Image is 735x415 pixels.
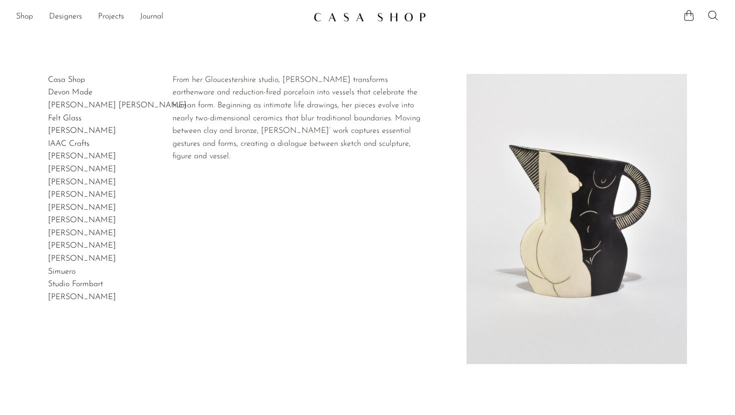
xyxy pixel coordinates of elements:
a: [PERSON_NAME] [48,165,116,173]
a: Shop [16,10,33,23]
img: Jude Jelfs [466,74,687,365]
a: [PERSON_NAME] [48,255,116,263]
a: Journal [140,10,163,23]
a: Designers [49,10,82,23]
a: [PERSON_NAME] [48,204,116,212]
a: [PERSON_NAME] [48,178,116,186]
a: [PERSON_NAME] [48,152,116,160]
a: Casa Shop [48,76,85,84]
div: From her Gloucestershire studio, [PERSON_NAME] transforms earthenware and reduction-fired porcela... [172,74,430,163]
ul: NEW HEADER MENU [16,8,305,25]
a: Projects [98,10,124,23]
a: [PERSON_NAME] [48,293,116,301]
a: [PERSON_NAME] [PERSON_NAME] [48,101,186,109]
a: Studio Formbart [48,280,103,288]
a: Simuero [48,268,75,276]
a: Devon Made [48,88,92,96]
a: [PERSON_NAME] [48,191,116,199]
a: IAAC Crafts [48,140,89,148]
a: Felt Glass [48,114,81,122]
a: [PERSON_NAME] [48,242,116,250]
nav: Desktop navigation [16,8,305,25]
a: [PERSON_NAME] [48,229,116,237]
a: [PERSON_NAME] [48,216,116,224]
a: [PERSON_NAME] [48,127,116,135]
